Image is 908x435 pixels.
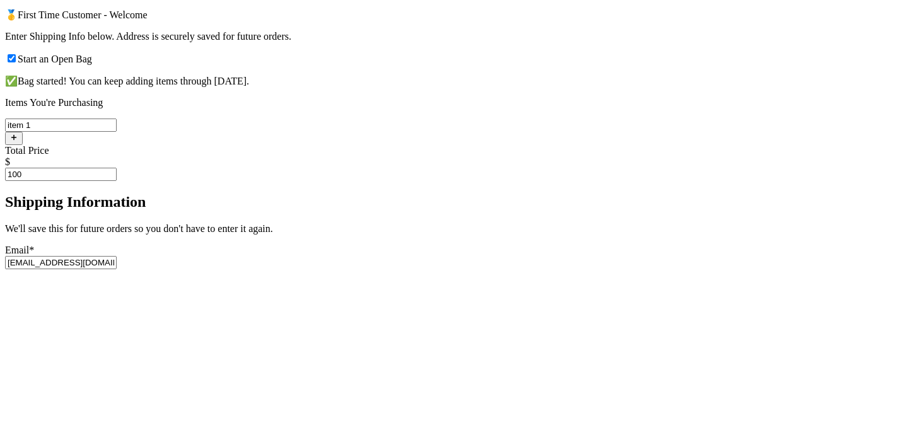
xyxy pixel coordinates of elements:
input: Email [5,256,117,269]
p: ✅ Bag started! You can keep adding items through [DATE]. [5,75,903,87]
div: $ [5,156,903,168]
p: We'll save this for future orders so you don't have to enter it again. [5,223,903,235]
input: Enter Mutually Agreed Payment [5,168,117,181]
h2: Shipping Information [5,194,903,211]
input: ex.funky hat [5,119,117,132]
p: Enter Shipping Info below. Address is securely saved for future orders. [5,31,903,42]
span: 🥇 [5,9,18,20]
label: Total Price [5,145,49,156]
input: Start an Open Bag [8,54,16,62]
label: Email [5,245,34,255]
span: First Time Customer - Welcome [18,9,148,20]
span: Start an Open Bag [18,54,92,64]
p: Items You're Purchasing [5,97,903,108]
